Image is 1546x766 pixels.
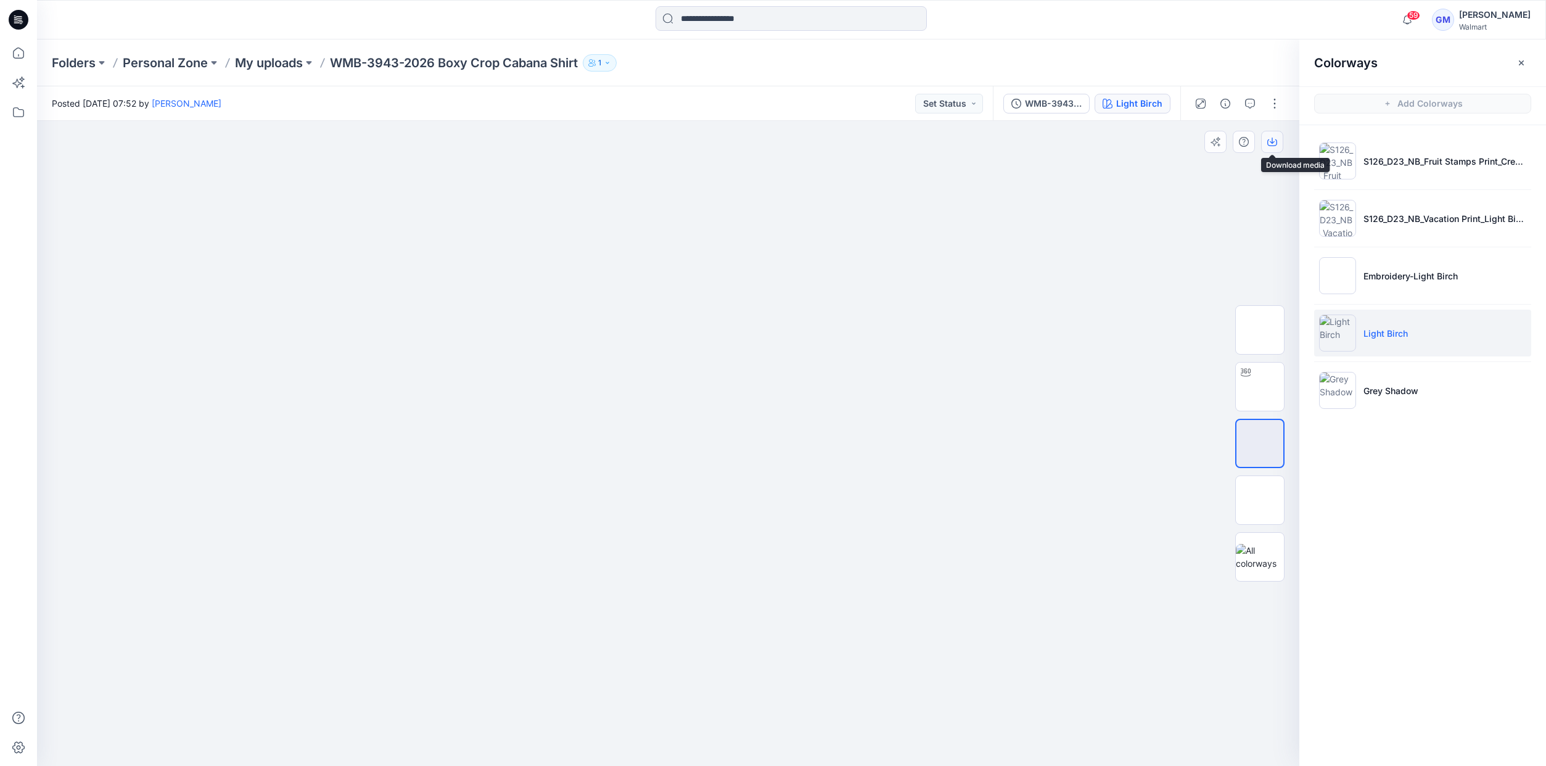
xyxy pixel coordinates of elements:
p: S126_D23_NB_Fruit Stamps Print_Cream 100_M25209A [1363,155,1526,168]
img: All colorways [1236,544,1284,570]
p: S126_D23_NB_Vacation Print_Light Birch_M25208A [1363,212,1526,225]
div: GM [1432,9,1454,31]
div: WMB-3943-2026 Boxy Crop Cabana Shirt_Full Colorway [1025,97,1082,110]
button: Details [1215,94,1235,113]
img: S126_D23_NB_Fruit Stamps Print_Cream 100_M25209A [1319,142,1356,179]
p: Grey Shadow [1363,384,1418,397]
img: Embroidery-Light Birch [1319,257,1356,294]
button: WMB-3943-2026 Boxy Crop Cabana Shirt_Full Colorway [1003,94,1090,113]
p: Embroidery-Light Birch [1363,270,1458,282]
div: Light Birch [1116,97,1162,110]
span: 59 [1407,10,1420,20]
button: Light Birch [1095,94,1170,113]
img: Grey Shadow [1319,372,1356,409]
p: 1 [598,56,601,70]
div: Walmart [1459,22,1531,31]
p: Light Birch [1363,327,1408,340]
a: [PERSON_NAME] [152,98,221,109]
a: Personal Zone [123,54,208,72]
span: Posted [DATE] 07:52 by [52,97,221,110]
p: WMB-3943-2026 Boxy Crop Cabana Shirt [330,54,578,72]
button: 1 [583,54,617,72]
a: My uploads [235,54,303,72]
a: Folders [52,54,96,72]
img: Light Birch [1319,315,1356,352]
img: S126_D23_NB_Vacation Print_Light Birch_M25208A [1319,200,1356,237]
div: [PERSON_NAME] [1459,7,1531,22]
h2: Colorways [1314,56,1378,70]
